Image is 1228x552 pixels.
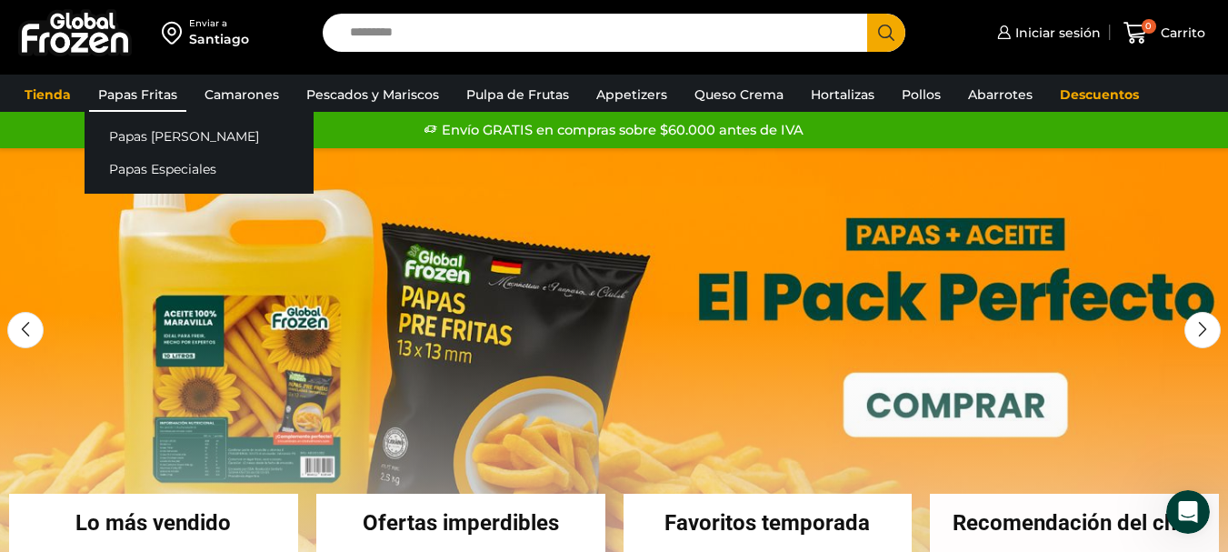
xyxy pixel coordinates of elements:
[802,77,884,112] a: Hortalizas
[1184,312,1221,348] div: Next slide
[1156,24,1205,42] span: Carrito
[1166,490,1210,534] iframe: Intercom live chat
[162,17,189,48] img: address-field-icon.svg
[189,17,249,30] div: Enviar a
[7,312,44,348] div: Previous slide
[89,77,186,112] a: Papas Fritas
[993,15,1101,51] a: Iniciar sesión
[316,512,605,534] h2: Ofertas imperdibles
[930,512,1219,534] h2: Recomendación del chef
[457,77,578,112] a: Pulpa de Frutas
[1142,19,1156,34] span: 0
[959,77,1042,112] a: Abarrotes
[15,77,80,112] a: Tienda
[893,77,950,112] a: Pollos
[297,77,448,112] a: Pescados y Mariscos
[85,119,314,153] a: Papas [PERSON_NAME]
[9,512,298,534] h2: Lo más vendido
[587,77,676,112] a: Appetizers
[867,14,905,52] button: Search button
[1011,24,1101,42] span: Iniciar sesión
[685,77,793,112] a: Queso Crema
[1051,77,1148,112] a: Descuentos
[85,153,314,186] a: Papas Especiales
[624,512,913,534] h2: Favoritos temporada
[1119,12,1210,55] a: 0 Carrito
[189,30,249,48] div: Santiago
[195,77,288,112] a: Camarones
